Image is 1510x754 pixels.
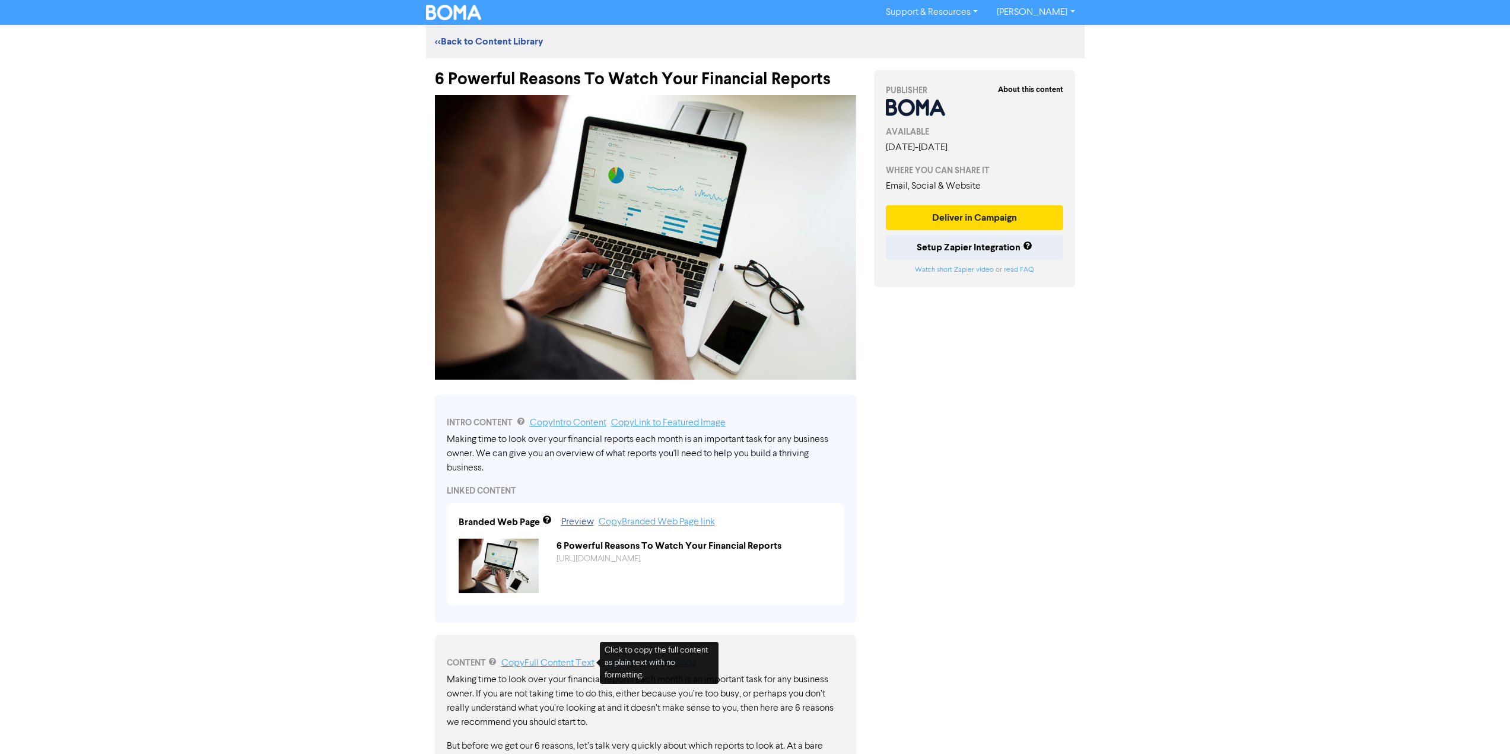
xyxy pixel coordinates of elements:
[548,539,841,553] div: 6 Powerful Reasons To Watch Your Financial Reports
[447,485,844,497] div: LINKED CONTENT
[548,553,841,565] div: https://public2.bomamarketing.com/cp/7gyUESZGKkYcXl6iYwOsc7?sa=VM0BFnF0
[561,517,594,527] a: Preview
[876,3,987,22] a: Support & Resources
[447,656,844,670] div: CONTENT
[435,36,543,47] a: <<Back to Content Library
[1361,626,1510,754] iframe: Chat Widget
[886,126,1064,138] div: AVAILABLE
[447,416,844,430] div: INTRO CONTENT
[886,179,1064,193] div: Email, Social & Website
[886,265,1064,275] div: or
[886,164,1064,177] div: WHERE YOU CAN SHARE IT
[599,517,715,527] a: Copy Branded Web Page link
[530,418,606,428] a: Copy Intro Content
[886,235,1064,260] button: Setup Zapier Integration
[987,3,1084,22] a: [PERSON_NAME]
[447,673,844,730] p: Making time to look over your financial reports each month is an important task for any business ...
[998,85,1063,94] strong: About this content
[557,555,641,563] a: [URL][DOMAIN_NAME]
[915,266,994,273] a: Watch short Zapier video
[611,418,726,428] a: Copy Link to Featured Image
[886,84,1064,97] div: PUBLISHER
[426,5,482,20] img: BOMA Logo
[886,205,1064,230] button: Deliver in Campaign
[459,515,540,529] div: Branded Web Page
[1004,266,1034,273] a: read FAQ
[447,432,844,475] div: Making time to look over your financial reports each month is an important task for any business ...
[886,141,1064,155] div: [DATE] - [DATE]
[600,642,719,684] div: Click to copy the full content as plain text with no formatting.
[435,58,856,89] div: 6 Powerful Reasons To Watch Your Financial Reports
[501,658,595,668] a: Copy Full Content Text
